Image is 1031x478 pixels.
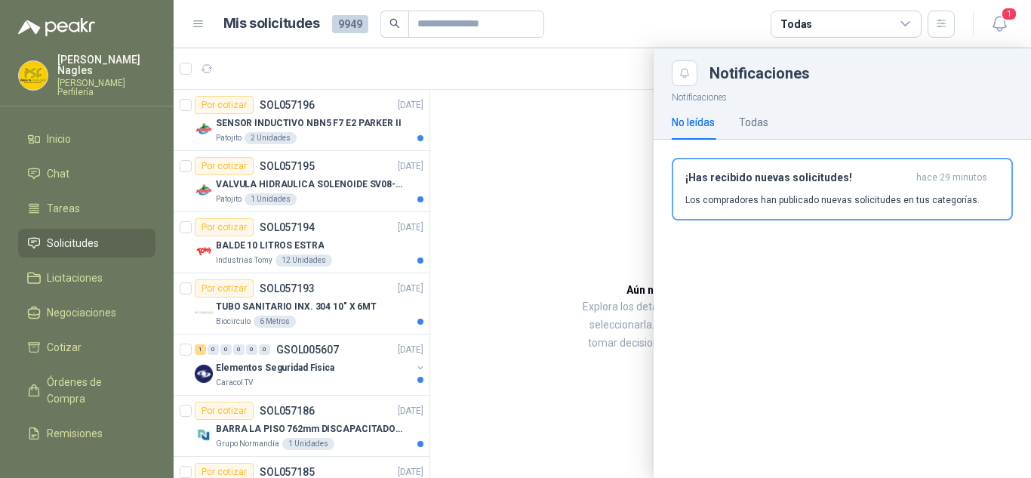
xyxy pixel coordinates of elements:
[18,333,155,362] a: Cotizar
[685,171,910,184] h3: ¡Has recibido nuevas solicitudes!
[47,200,80,217] span: Tareas
[47,165,69,182] span: Chat
[57,79,155,97] p: [PERSON_NAME] Perfilería
[916,171,987,184] span: hace 29 minutos
[18,298,155,327] a: Negociaciones
[47,374,141,407] span: Órdenes de Compra
[18,18,95,36] img: Logo peakr
[223,13,320,35] h1: Mis solicitudes
[672,114,715,131] div: No leídas
[19,61,48,90] img: Company Logo
[685,193,980,207] p: Los compradores han publicado nuevas solicitudes en tus categorías.
[332,15,368,33] span: 9949
[1001,7,1017,21] span: 1
[47,339,82,356] span: Cotizar
[47,425,103,442] span: Remisiones
[672,60,697,86] button: Close
[18,264,155,292] a: Licitaciones
[47,304,116,321] span: Negociaciones
[47,131,71,147] span: Inicio
[389,18,400,29] span: search
[709,66,1013,81] div: Notificaciones
[18,125,155,153] a: Inicio
[18,229,155,258] a: Solicitudes
[47,270,103,286] span: Licitaciones
[739,114,768,131] div: Todas
[986,11,1013,38] button: 1
[654,86,1031,105] p: Notificaciones
[18,159,155,188] a: Chat
[47,235,99,251] span: Solicitudes
[18,419,155,448] a: Remisiones
[18,368,155,413] a: Órdenes de Compra
[780,16,812,32] div: Todas
[57,54,155,76] p: [PERSON_NAME] Nagles
[672,158,1013,220] button: ¡Has recibido nuevas solicitudes!hace 29 minutos Los compradores han publicado nuevas solicitudes...
[18,194,155,223] a: Tareas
